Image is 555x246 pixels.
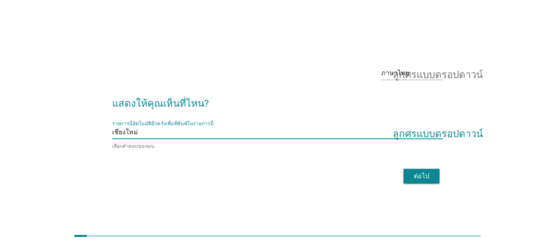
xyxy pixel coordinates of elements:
button: ต่อไป [403,169,440,184]
font: เชียงใหม่ [112,128,138,136]
font: ลูกศรแบบดรอปดาวน์ [393,68,483,78]
font: ลูกศรแบบดรอปดาวน์ [393,127,483,137]
font: แสดงให้คุณเห็นที่ไหน? [112,98,209,109]
font: ภาษาไทย [381,69,409,77]
input: รายการนี้อัตโนมัติอีกครั้งเพื่อตีพิมพ์ในรายการนี้ [138,126,431,139]
font: ต่อไป [414,172,429,180]
div: เลือกคำตอบของคุณ [112,142,443,150]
